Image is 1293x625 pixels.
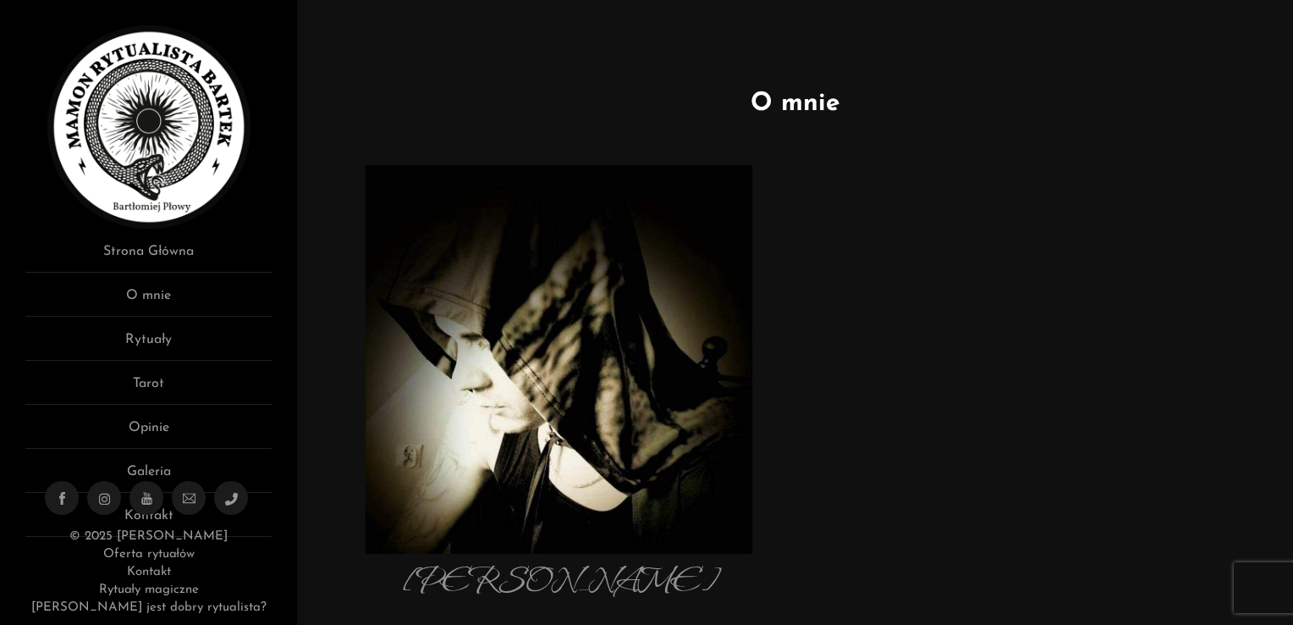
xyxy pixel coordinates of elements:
[25,418,272,449] a: Opinie
[25,373,272,405] a: Tarot
[25,241,272,273] a: Strona Główna
[127,566,171,578] a: Kontakt
[25,285,272,317] a: O mnie
[31,601,267,614] a: [PERSON_NAME] jest dobry rytualista?
[25,329,272,361] a: Rytuały
[331,554,786,611] p: [PERSON_NAME]
[99,584,199,596] a: Rytuały magiczne
[322,85,1268,123] h1: O mnie
[47,25,250,229] img: Rytualista Bartek
[25,462,272,493] a: Galeria
[103,548,195,561] a: Oferta rytuałów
